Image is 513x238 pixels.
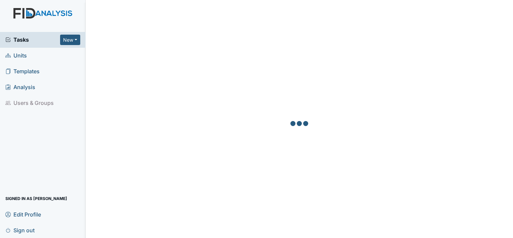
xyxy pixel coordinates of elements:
[5,36,60,44] a: Tasks
[5,225,35,235] span: Sign out
[5,66,40,77] span: Templates
[5,82,35,92] span: Analysis
[5,193,67,204] span: Signed in as [PERSON_NAME]
[60,35,80,45] button: New
[5,50,27,61] span: Units
[5,209,41,220] span: Edit Profile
